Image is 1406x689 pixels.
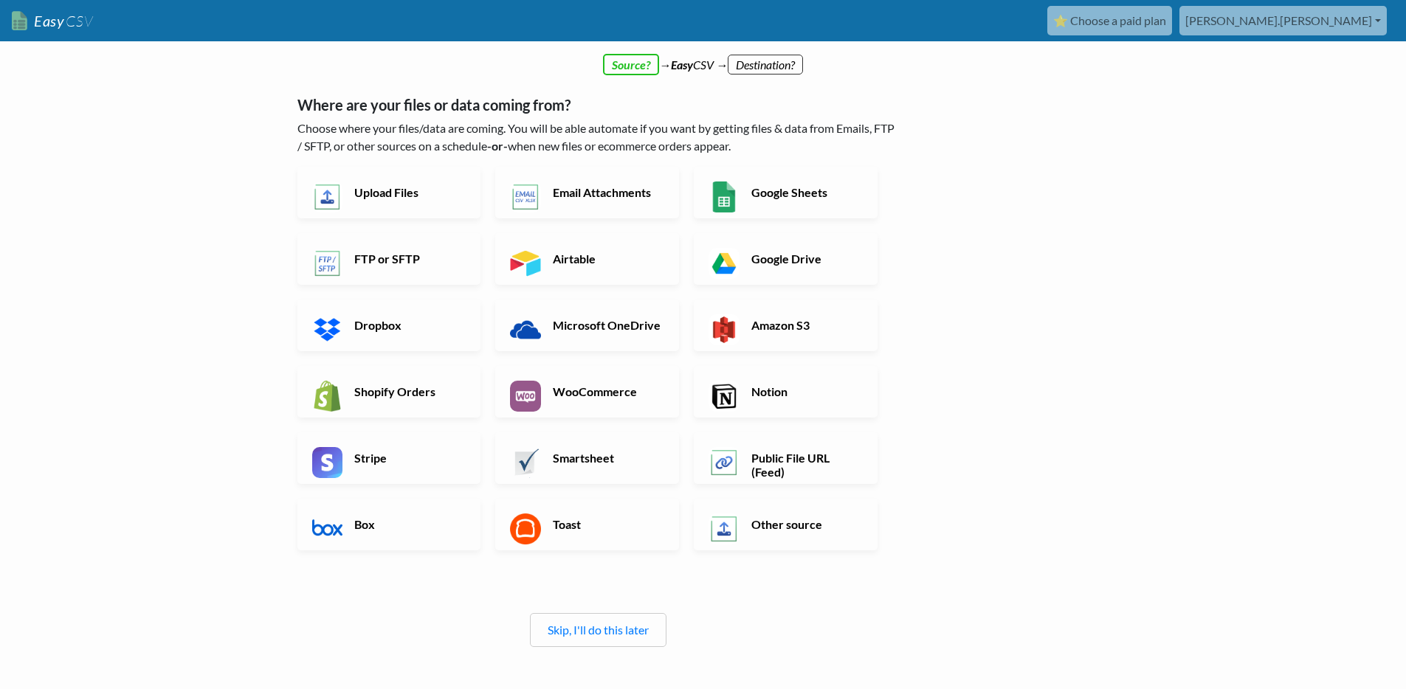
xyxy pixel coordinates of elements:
[312,447,343,478] img: Stripe App & API
[510,248,541,279] img: Airtable App & API
[748,185,864,199] h6: Google Sheets
[510,513,541,544] img: Toast App & API
[297,96,899,114] h5: Where are your files or data coming from?
[694,432,878,484] a: Public File URL (Feed)
[694,366,878,418] a: Notion
[312,248,343,279] img: FTP or SFTP App & API
[1179,6,1387,35] a: [PERSON_NAME].[PERSON_NAME]
[748,451,864,479] h6: Public File URL (Feed)
[549,517,665,531] h6: Toast
[694,167,878,218] a: Google Sheets
[64,12,93,30] span: CSV
[351,517,466,531] h6: Box
[709,248,740,279] img: Google Drive App & API
[748,517,864,531] h6: Other source
[709,381,740,412] img: Notion App & API
[510,381,541,412] img: WooCommerce App & API
[549,185,665,199] h6: Email Attachments
[694,300,878,351] a: Amazon S3
[297,120,899,155] p: Choose where your files/data are coming. You will be able automate if you want by getting files &...
[351,252,466,266] h6: FTP or SFTP
[709,447,740,478] img: Public File URL App & API
[351,185,466,199] h6: Upload Files
[297,499,481,550] a: Box
[495,499,679,550] a: Toast
[549,252,665,266] h6: Airtable
[694,499,878,550] a: Other source
[694,233,878,285] a: Google Drive
[748,318,864,332] h6: Amazon S3
[495,300,679,351] a: Microsoft OneDrive
[548,623,649,637] a: Skip, I'll do this later
[312,381,343,412] img: Shopify App & API
[351,451,466,465] h6: Stripe
[748,384,864,398] h6: Notion
[297,432,481,484] a: Stripe
[510,447,541,478] img: Smartsheet App & API
[351,318,466,332] h6: Dropbox
[709,181,740,212] img: Google Sheets App & API
[549,384,665,398] h6: WooCommerce
[549,451,665,465] h6: Smartsheet
[312,314,343,345] img: Dropbox App & API
[297,167,481,218] a: Upload Files
[709,314,740,345] img: Amazon S3 App & API
[297,300,481,351] a: Dropbox
[709,513,740,544] img: Other Source App & API
[510,314,541,345] img: Microsoft OneDrive App & API
[487,139,508,153] b: -or-
[297,233,481,285] a: FTP or SFTP
[748,252,864,266] h6: Google Drive
[510,181,541,212] img: Email New CSV or XLSX File App & API
[495,167,679,218] a: Email Attachments
[312,513,343,544] img: Box App & API
[549,318,665,332] h6: Microsoft OneDrive
[351,384,466,398] h6: Shopify Orders
[495,233,679,285] a: Airtable
[495,366,679,418] a: WooCommerce
[312,181,343,212] img: Upload Files App & API
[283,41,1124,74] div: → CSV →
[12,6,93,36] a: EasyCSV
[297,366,481,418] a: Shopify Orders
[1047,6,1172,35] a: ⭐ Choose a paid plan
[495,432,679,484] a: Smartsheet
